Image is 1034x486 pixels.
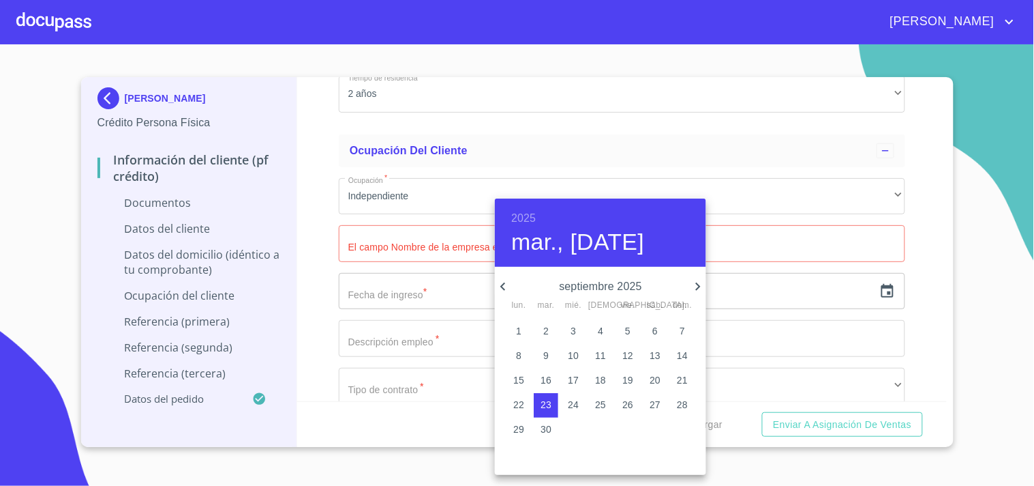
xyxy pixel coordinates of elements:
[541,373,551,387] p: 16
[670,369,695,393] button: 21
[534,299,558,313] span: mar.
[595,349,606,362] p: 11
[534,418,558,442] button: 30
[588,344,613,369] button: 11
[643,393,667,418] button: 27
[650,349,660,362] p: 13
[670,393,695,418] button: 28
[588,393,613,418] button: 25
[598,324,603,338] p: 4
[511,209,536,228] button: 2025
[506,344,531,369] button: 8
[513,373,524,387] p: 15
[643,369,667,393] button: 20
[677,373,688,387] p: 21
[516,349,521,362] p: 8
[615,393,640,418] button: 26
[643,299,667,313] span: sáb.
[506,319,531,344] button: 1
[680,324,685,338] p: 7
[568,373,579,387] p: 17
[571,324,576,338] p: 3
[625,324,630,338] p: 5
[615,369,640,393] button: 19
[643,344,667,369] button: 13
[513,423,524,436] p: 29
[534,393,558,418] button: 23
[615,299,640,313] span: vie.
[561,319,586,344] button: 3
[534,319,558,344] button: 2
[615,319,640,344] button: 5
[650,398,660,412] p: 27
[568,398,579,412] p: 24
[588,319,613,344] button: 4
[541,423,551,436] p: 30
[511,228,644,257] button: mar., [DATE]
[513,398,524,412] p: 22
[506,299,531,313] span: lun.
[670,319,695,344] button: 7
[643,319,667,344] button: 6
[568,349,579,362] p: 10
[677,398,688,412] p: 28
[534,369,558,393] button: 16
[622,398,633,412] p: 26
[561,393,586,418] button: 24
[511,278,690,295] p: septiembre 2025
[622,373,633,387] p: 19
[588,369,613,393] button: 18
[516,324,521,338] p: 1
[595,398,606,412] p: 25
[670,344,695,369] button: 14
[652,324,658,338] p: 6
[615,344,640,369] button: 12
[506,393,531,418] button: 22
[561,369,586,393] button: 17
[543,324,549,338] p: 2
[677,349,688,362] p: 14
[506,418,531,442] button: 29
[561,299,586,313] span: mié.
[543,349,549,362] p: 9
[595,373,606,387] p: 18
[506,369,531,393] button: 15
[650,373,660,387] p: 20
[534,344,558,369] button: 9
[561,344,586,369] button: 10
[670,299,695,313] span: dom.
[541,398,551,412] p: 23
[622,349,633,362] p: 12
[588,299,613,313] span: [DEMOGRAPHIC_DATA].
